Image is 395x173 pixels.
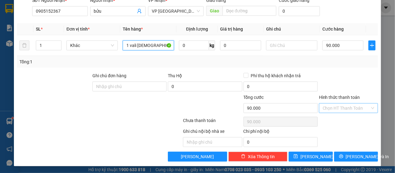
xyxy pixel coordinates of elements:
[206,6,223,16] span: Giao
[294,154,298,159] span: save
[137,9,142,14] span: user-add
[289,152,333,162] button: save[PERSON_NAME]
[266,40,317,50] input: Ghi Chú
[152,6,200,16] span: VP Đà Lạt
[244,128,318,137] div: Chi phí nội bộ
[66,27,90,32] span: Đơn vị tính
[186,27,208,32] span: Định lượng
[209,40,215,50] span: kg
[123,40,174,50] input: VD: Bàn, Ghế
[279,6,320,16] input: Cước giao hàng
[339,154,343,159] span: printer
[19,58,153,65] div: Tổng: 1
[92,73,126,78] label: Ghi chú đơn hàng
[319,95,360,100] label: Hình thức thanh toán
[322,27,344,32] span: Cước hàng
[70,41,114,50] span: Khác
[248,72,304,79] span: Phí thu hộ khách nhận trả
[241,154,245,159] span: delete
[368,40,376,50] button: plus
[264,23,320,35] th: Ghi chú
[183,137,242,147] input: Nhập ghi chú
[92,82,167,91] input: Ghi chú đơn hàng
[183,128,242,137] div: Ghi chú nội bộ nhà xe
[300,153,333,160] span: [PERSON_NAME]
[244,95,264,100] span: Tổng cước
[223,6,276,16] input: Dọc đường
[181,153,214,160] span: [PERSON_NAME]
[248,153,275,160] span: Xóa Thông tin
[36,27,41,32] span: SL
[346,153,389,160] span: [PERSON_NAME] và In
[228,152,287,162] button: deleteXóa Thông tin
[334,152,378,162] button: printer[PERSON_NAME] và In
[123,27,143,32] span: Tên hàng
[182,117,243,128] div: Chưa thanh toán
[220,27,243,32] span: Giá trị hàng
[369,43,375,48] span: plus
[168,73,182,78] span: Thu Hộ
[168,152,227,162] button: [PERSON_NAME]
[220,40,261,50] input: 0
[19,40,29,50] button: delete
